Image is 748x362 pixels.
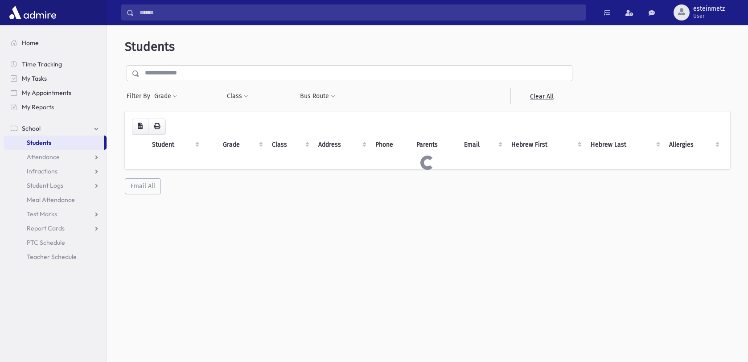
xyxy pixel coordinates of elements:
[313,135,370,155] th: Address
[4,86,107,100] a: My Appointments
[664,135,723,155] th: Allergies
[506,135,585,155] th: Hebrew First
[4,57,107,71] a: Time Tracking
[4,71,107,86] a: My Tasks
[27,253,77,261] span: Teacher Schedule
[300,88,336,104] button: Bus Route
[693,12,725,20] span: User
[22,60,62,68] span: Time Tracking
[4,100,107,114] a: My Reports
[127,91,154,101] span: Filter By
[27,239,65,247] span: PTC Schedule
[22,89,71,97] span: My Appointments
[459,135,506,155] th: Email
[22,39,39,47] span: Home
[22,74,47,82] span: My Tasks
[27,167,58,175] span: Infractions
[510,88,572,104] a: Clear All
[147,135,203,155] th: Student
[4,235,107,250] a: PTC Schedule
[22,103,54,111] span: My Reports
[4,121,107,136] a: School
[27,224,65,232] span: Report Cards
[370,135,411,155] th: Phone
[4,164,107,178] a: Infractions
[226,88,249,104] button: Class
[148,119,166,135] button: Print
[132,119,148,135] button: CSV
[411,135,459,155] th: Parents
[4,136,104,150] a: Students
[267,135,313,155] th: Class
[4,193,107,207] a: Meal Attendance
[134,4,585,21] input: Search
[27,139,51,147] span: Students
[125,178,161,194] button: Email All
[4,250,107,264] a: Teacher Schedule
[27,210,57,218] span: Test Marks
[218,135,267,155] th: Grade
[7,4,58,21] img: AdmirePro
[27,181,63,189] span: Student Logs
[125,39,175,54] span: Students
[4,36,107,50] a: Home
[693,5,725,12] span: esteinmetz
[22,124,41,132] span: School
[27,196,75,204] span: Meal Attendance
[585,135,664,155] th: Hebrew Last
[154,88,178,104] button: Grade
[4,221,107,235] a: Report Cards
[4,207,107,221] a: Test Marks
[4,150,107,164] a: Attendance
[4,178,107,193] a: Student Logs
[27,153,60,161] span: Attendance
